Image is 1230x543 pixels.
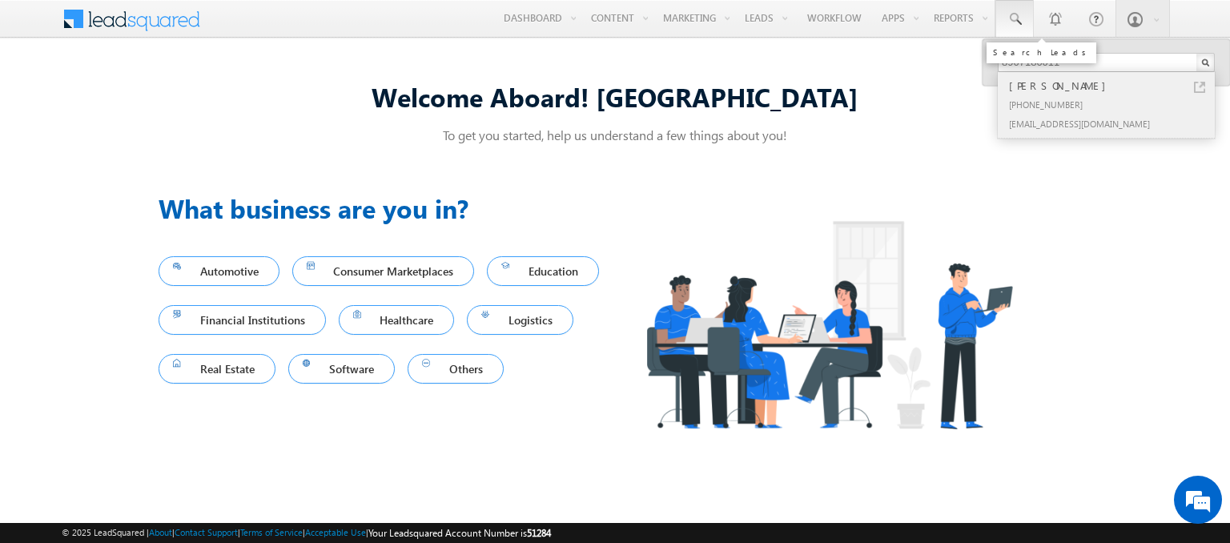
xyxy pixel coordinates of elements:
span: Consumer Marketplaces [307,260,460,282]
span: Logistics [481,309,559,331]
span: 51284 [527,527,551,539]
span: Others [422,358,489,380]
a: Acceptable Use [305,527,366,537]
span: Automotive [173,260,265,282]
input: Search Leads [998,53,1215,72]
div: Welcome Aboard! [GEOGRAPHIC_DATA] [159,79,1071,114]
span: Education [501,260,585,282]
h3: What business are you in? [159,189,615,227]
span: Financial Institutions [173,309,312,331]
span: Software [303,358,381,380]
a: Terms of Service [240,527,303,537]
div: Search Leads [993,47,1090,57]
div: [PERSON_NAME] [1006,77,1220,95]
span: Real Estate [173,358,261,380]
a: Contact Support [175,527,238,537]
div: [EMAIL_ADDRESS][DOMAIN_NAME] [1006,114,1220,133]
a: About [149,527,172,537]
span: Your Leadsquared Account Number is [368,527,551,539]
span: © 2025 LeadSquared | | | | | [62,525,551,541]
div: [PHONE_NUMBER] [1006,95,1220,114]
span: Healthcare [353,309,440,331]
p: To get you started, help us understand a few things about you! [159,127,1071,143]
img: Industry.png [615,189,1043,461]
